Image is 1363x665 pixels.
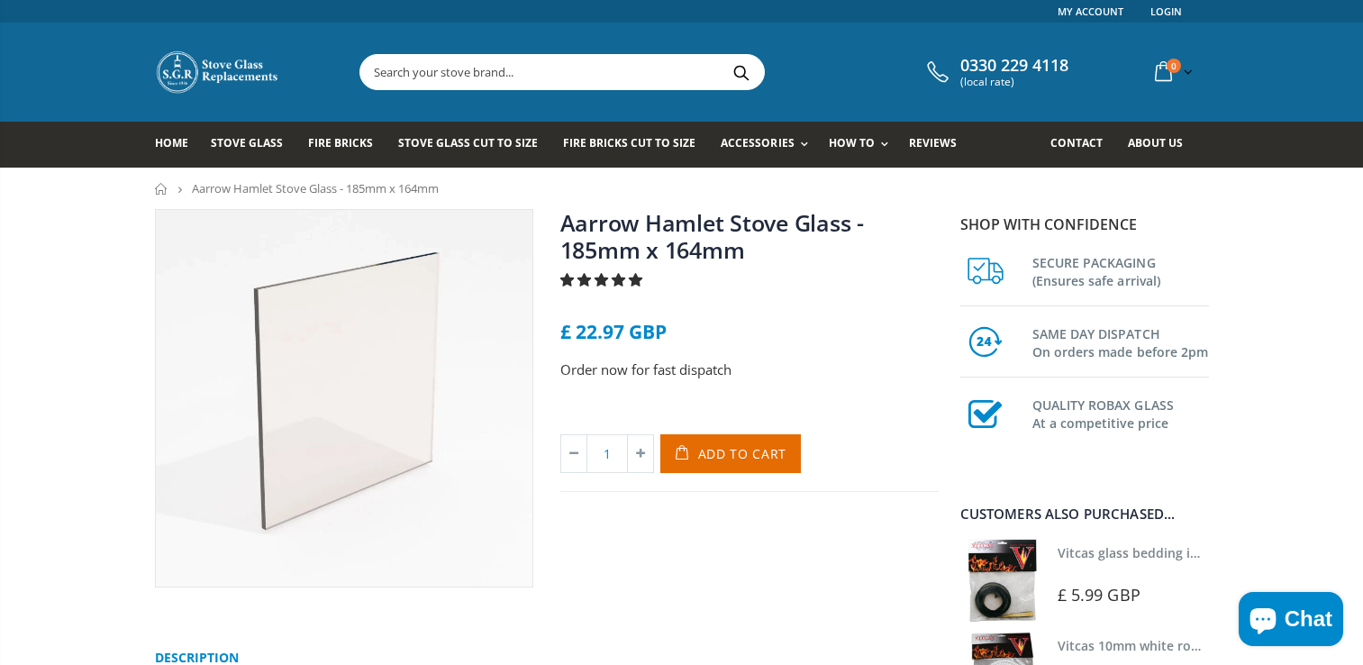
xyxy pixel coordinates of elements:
[155,50,281,95] img: Stove Glass Replacement
[560,360,939,380] p: Order now for fast dispatch
[398,122,551,168] a: Stove Glass Cut To Size
[1148,54,1196,89] a: 0
[960,76,1068,88] span: (local rate)
[155,122,202,168] a: Home
[660,434,802,473] button: Add to Cart
[192,180,439,196] span: Aarrow Hamlet Stove Glass - 185mm x 164mm
[829,135,875,150] span: How To
[721,135,794,150] span: Accessories
[560,319,667,344] span: £ 22.97 GBP
[398,135,538,150] span: Stove Glass Cut To Size
[360,55,966,89] input: Search your stove brand...
[721,122,816,168] a: Accessories
[960,539,1044,623] img: Vitcas stove glass bedding in tape
[1058,584,1140,606] span: £ 5.99 GBP
[909,122,970,168] a: Reviews
[1128,122,1196,168] a: About us
[1167,59,1181,73] span: 0
[211,135,283,150] span: Stove Glass
[1032,322,1209,361] h3: SAME DAY DISPATCH On orders made before 2pm
[560,207,864,265] a: Aarrow Hamlet Stove Glass - 185mm x 164mm
[960,507,1209,521] div: Customers also purchased...
[155,183,168,195] a: Home
[1032,393,1209,433] h3: QUALITY ROBAX GLASS At a competitive price
[1128,135,1183,150] span: About us
[560,270,646,288] span: 5.00 stars
[211,122,296,168] a: Stove Glass
[829,122,897,168] a: How To
[922,56,1068,88] a: 0330 229 4118 (local rate)
[1233,592,1349,651] inbox-online-store-chat: Shopify online store chat
[563,122,709,168] a: Fire Bricks Cut To Size
[308,122,386,168] a: Fire Bricks
[155,135,188,150] span: Home
[1032,251,1209,290] h3: SECURE PACKAGING (Ensures safe arrival)
[909,135,957,150] span: Reviews
[960,214,1209,235] p: Shop with confidence
[960,56,1068,76] span: 0330 229 4118
[1050,122,1116,168] a: Contact
[563,135,695,150] span: Fire Bricks Cut To Size
[722,55,762,89] button: Search
[1050,135,1103,150] span: Contact
[156,210,532,587] img: squarestoveglass_7ef36620-f4de-4250-b7a8-7877eb0ad7b5_800x_crop_center.webp
[308,135,373,150] span: Fire Bricks
[698,445,787,462] span: Add to Cart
